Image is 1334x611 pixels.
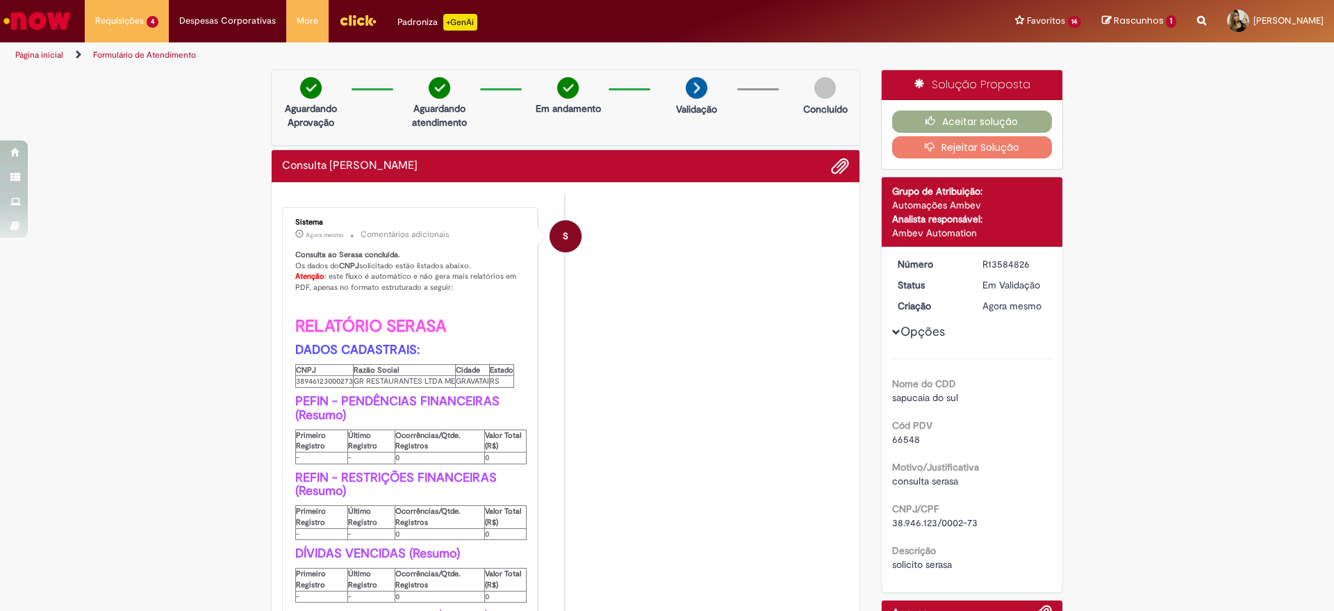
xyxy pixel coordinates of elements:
[892,433,920,446] span: 66548
[892,558,952,571] span: solicito serasa
[406,101,473,129] p: Aguardando atendimento
[1102,15,1176,28] a: Rascunhos
[179,14,276,28] span: Despesas Corporativas
[887,257,973,271] dt: Número
[397,14,477,31] div: Padroniza
[485,569,527,591] th: Valor Total (R$)
[485,506,527,528] th: Valor Total (R$)
[892,544,936,557] b: Descrição
[982,300,1041,312] span: Agora mesmo
[456,376,490,388] td: GRAVATAI
[456,364,490,376] th: Cidade
[347,528,395,540] td: -
[814,77,836,99] img: img-circle-grey.png
[347,506,395,528] th: Último Registro
[676,102,717,116] p: Validação
[347,569,395,591] th: Último Registro
[485,528,527,540] td: 0
[147,16,158,28] span: 4
[485,430,527,452] th: Valor Total (R$)
[295,342,420,358] b: DADOS CADASTRAIS:
[892,198,1053,212] div: Automações Ambev
[295,271,324,282] font: Atenção
[93,49,196,60] a: Formulário de Atendimento
[347,591,395,603] td: -
[490,376,514,388] td: RS
[15,49,63,60] a: Página inicial
[490,364,514,376] th: Estado
[887,278,973,292] dt: Status
[892,391,958,404] span: sapucaia do sul
[306,231,343,239] time: 01/10/2025 10:14:56
[1,7,73,35] img: ServiceNow
[339,261,359,271] b: CNPJ
[296,528,348,540] td: -
[887,299,973,313] dt: Criação
[831,157,849,175] button: Adicionar anexos
[536,101,601,115] p: Em andamento
[892,461,979,473] b: Motivo/Justificativa
[296,376,354,388] td: 38946123000273
[300,77,322,99] img: check-circle-green.png
[395,452,484,464] td: 0
[296,452,348,464] td: -
[395,430,484,452] th: Ocorrências/Qtde. Registros
[295,250,400,260] b: Consulta ao Serasa concluída.
[982,300,1041,312] time: 01/10/2025 10:14:49
[686,77,707,99] img: arrow-next.png
[1068,16,1082,28] span: 14
[892,377,956,390] b: Nome do CDD
[306,231,343,239] span: Agora mesmo
[277,101,345,129] p: Aguardando Aprovação
[982,299,1047,313] div: 01/10/2025 10:14:49
[296,364,354,376] th: CNPJ
[892,226,1053,240] div: Ambev Automation
[557,77,579,99] img: check-circle-green.png
[395,569,484,591] th: Ocorrências/Qtde. Registros
[550,220,582,252] div: System
[296,506,348,528] th: Primeiro Registro
[982,257,1047,271] div: R13584826
[295,470,500,500] b: REFIN - RESTRIÇÕES FINANCEIRAS (Resumo)
[892,475,958,487] span: consulta serasa
[296,591,348,603] td: -
[892,111,1053,133] button: Aceitar solução
[892,419,932,432] b: Cód PDV
[485,452,527,464] td: 0
[563,220,568,253] span: S
[485,591,527,603] td: 0
[347,452,395,464] td: -
[1253,15,1324,26] span: [PERSON_NAME]
[361,229,450,241] small: Comentários adicionais
[882,70,1063,100] div: Solução Proposta
[295,546,460,562] b: DÍVIDAS VENCIDAS (Resumo)
[982,278,1047,292] div: Em Validação
[395,591,484,603] td: 0
[295,393,503,423] b: PEFIN - PENDÊNCIAS FINANCEIRAS (Resumo)
[803,102,848,116] p: Concluído
[892,503,939,515] b: CNPJ/CPF
[1027,14,1065,28] span: Favoritos
[347,430,395,452] th: Último Registro
[339,10,377,31] img: click_logo_yellow_360x200.png
[892,516,978,529] span: 38.946.123/0002-73
[443,14,477,31] p: +GenAi
[429,77,450,99] img: check-circle-green.png
[395,528,484,540] td: 0
[296,569,348,591] th: Primeiro Registro
[295,316,446,337] b: RELATÓRIO SERASA
[10,42,879,68] ul: Trilhas de página
[354,364,456,376] th: Razão Social
[297,14,318,28] span: More
[282,160,418,172] h2: Consulta Serasa Histórico de tíquete
[395,506,484,528] th: Ocorrências/Qtde. Registros
[1166,15,1176,28] span: 1
[95,14,144,28] span: Requisições
[892,184,1053,198] div: Grupo de Atribuição:
[296,430,348,452] th: Primeiro Registro
[1114,14,1164,27] span: Rascunhos
[892,212,1053,226] div: Analista responsável:
[354,376,456,388] td: GR RESTAURANTES LTDA ME
[295,218,527,227] div: Sistema
[892,136,1053,158] button: Rejeitar Solução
